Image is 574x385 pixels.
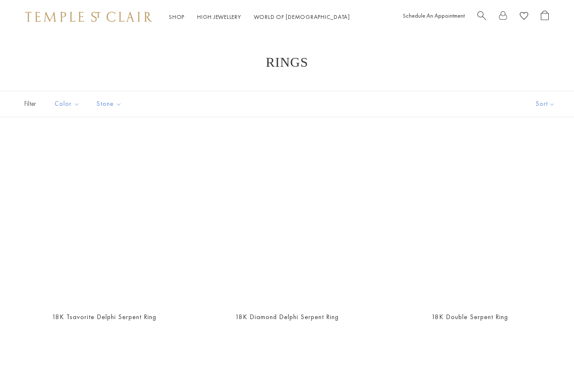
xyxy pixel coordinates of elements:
span: Color [50,99,86,109]
h1: Rings [34,55,540,70]
a: Open Shopping Bag [541,10,549,24]
a: 18K Double Serpent Ring [432,312,508,321]
a: World of [DEMOGRAPHIC_DATA]World of [DEMOGRAPHIC_DATA] [254,13,350,21]
span: Stone [92,99,128,109]
a: High JewelleryHigh Jewellery [197,13,241,21]
a: R36135-SRPBSTGR36135-SRPBSTG [21,138,187,304]
a: 18K Tsavorite Delphi Serpent Ring [52,312,156,321]
a: View Wishlist [520,10,528,24]
a: ShopShop [169,13,184,21]
button: Show sort by [517,91,574,117]
img: Temple St. Clair [25,12,152,22]
a: R31835-SERPENTR31835-SERPENT [204,138,370,304]
a: 18K Diamond Delphi Serpent Ring [235,312,339,321]
button: Stone [90,94,128,113]
a: Schedule An Appointment [403,12,465,19]
nav: Main navigation [169,12,350,22]
button: Color [48,94,86,113]
a: 18K Double Serpent Ring18K Double Serpent Ring [387,138,553,304]
a: Search [477,10,486,24]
